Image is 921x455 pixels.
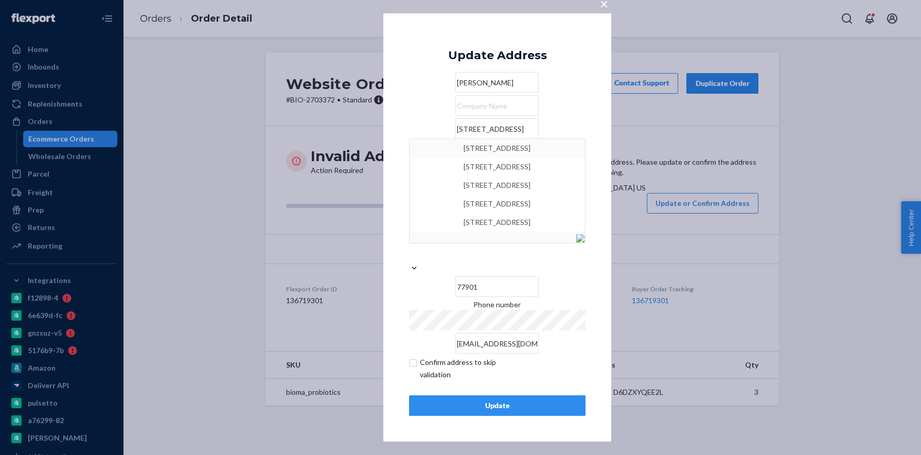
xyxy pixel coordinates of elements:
[455,118,539,139] input: [STREET_ADDRESS][STREET_ADDRESS][STREET_ADDRESS][STREET_ADDRESS][STREET_ADDRESS]
[455,72,539,93] input: First & Last Name
[415,213,580,232] div: [STREET_ADDRESS]
[576,234,585,242] img: [object%20Module]
[448,49,547,62] div: Update Address
[497,242,498,263] input: [GEOGRAPHIC_DATA]
[409,395,586,416] button: Update
[455,95,539,116] input: Company Name
[473,300,521,309] span: Phone number
[415,157,580,176] div: [STREET_ADDRESS]
[455,333,539,354] input: Email (Only Required for International)
[418,400,577,411] div: Update
[415,139,580,157] div: [STREET_ADDRESS]
[415,176,580,195] div: [STREET_ADDRESS]
[455,276,539,297] input: ZIP Code
[415,195,580,213] div: [STREET_ADDRESS]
